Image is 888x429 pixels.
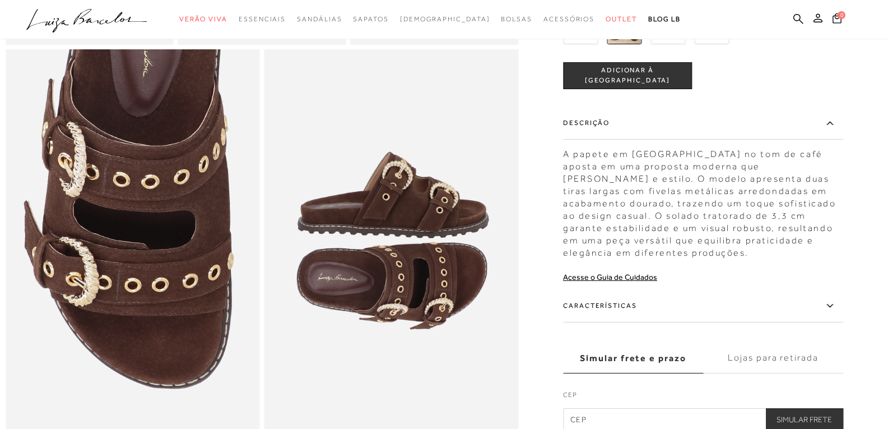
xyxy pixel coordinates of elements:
a: Acesse o Guia de Cuidados [563,273,657,282]
a: categoryNavScreenReaderText [606,9,637,30]
span: Outlet [606,15,637,23]
span: ADICIONAR À [GEOGRAPHIC_DATA] [564,66,691,86]
div: A papete em [GEOGRAPHIC_DATA] no tom de café aposta em uma proposta moderna que [PERSON_NAME] e e... [563,142,843,259]
button: ADICIONAR À [GEOGRAPHIC_DATA] [563,62,692,89]
span: 0 [838,11,845,19]
label: CEP [563,390,843,405]
span: [DEMOGRAPHIC_DATA] [400,15,490,23]
button: 0 [829,12,845,27]
label: Características [563,290,843,322]
span: BLOG LB [648,15,681,23]
a: categoryNavScreenReaderText [543,9,594,30]
label: Simular frete e prazo [563,343,703,373]
a: categoryNavScreenReaderText [353,9,388,30]
a: BLOG LB [648,9,681,30]
span: Verão Viva [179,15,227,23]
label: Descrição [563,107,843,140]
a: categoryNavScreenReaderText [501,9,532,30]
label: Lojas para retirada [703,343,843,373]
a: categoryNavScreenReaderText [179,9,227,30]
a: categoryNavScreenReaderText [239,9,286,30]
span: Sapatos [353,15,388,23]
span: Sandálias [297,15,342,23]
span: Bolsas [501,15,532,23]
a: noSubCategoriesText [400,9,490,30]
a: categoryNavScreenReaderText [297,9,342,30]
span: Acessórios [543,15,594,23]
span: Essenciais [239,15,286,23]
